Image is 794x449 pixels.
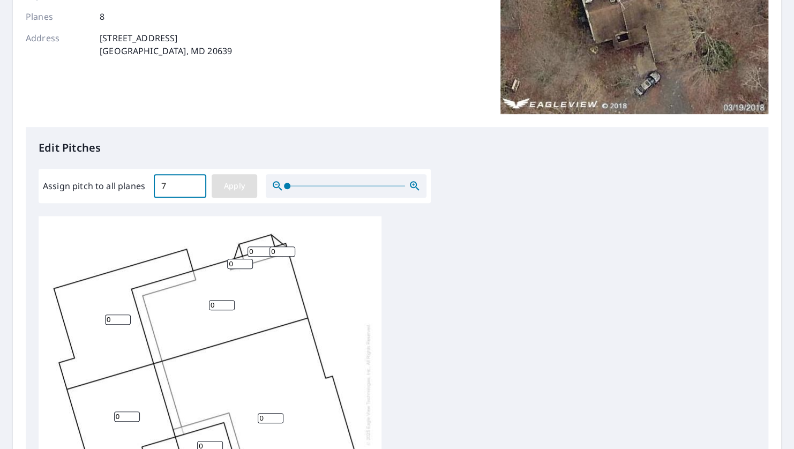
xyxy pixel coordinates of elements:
span: Apply [220,179,249,193]
input: 00.0 [154,171,206,201]
p: Address [26,32,90,57]
label: Assign pitch to all planes [43,179,145,192]
p: [STREET_ADDRESS] [GEOGRAPHIC_DATA], MD 20639 [100,32,232,57]
button: Apply [212,174,257,198]
p: Edit Pitches [39,140,755,156]
p: Planes [26,10,90,23]
p: 8 [100,10,104,23]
